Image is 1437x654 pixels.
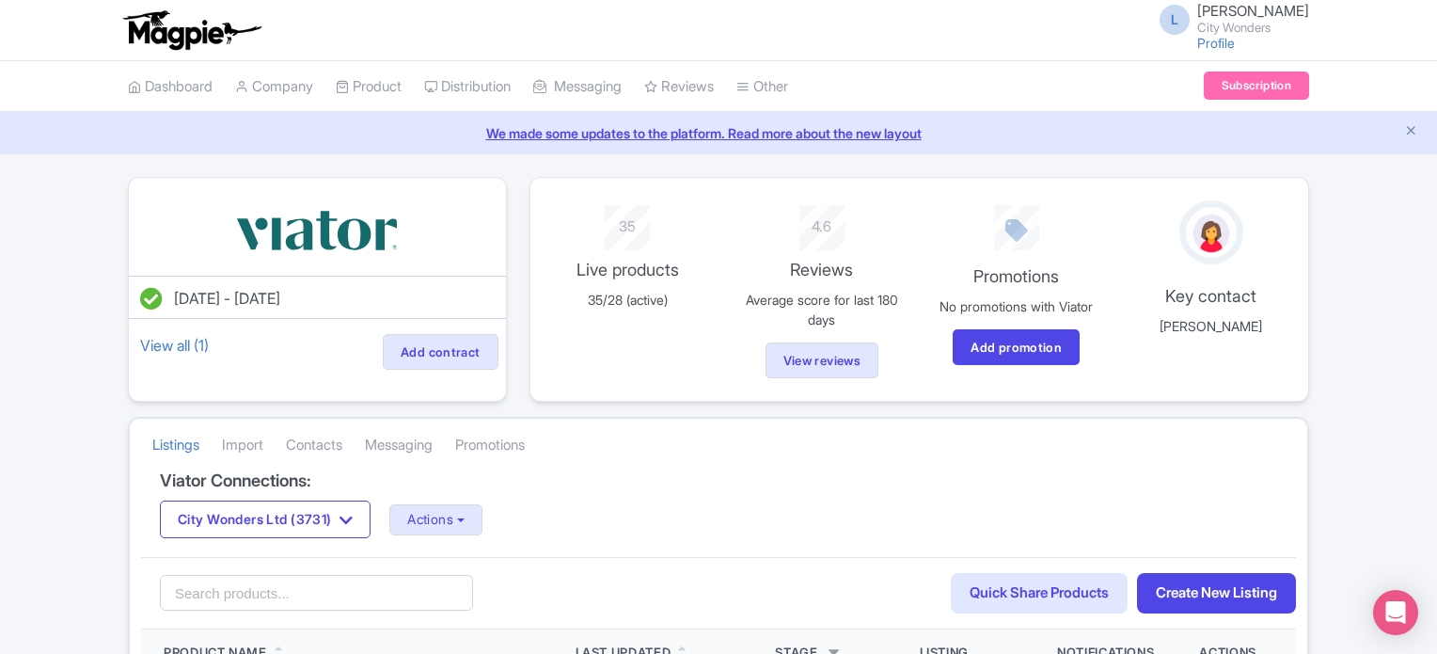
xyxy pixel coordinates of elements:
[1148,4,1309,34] a: L [PERSON_NAME] City Wonders
[542,205,714,238] div: 35
[152,420,199,471] a: Listings
[930,296,1102,316] p: No promotions with Viator
[1197,2,1309,20] span: [PERSON_NAME]
[389,504,482,535] button: Actions
[118,9,264,51] img: logo-ab69f6fb50320c5b225c76a69d11143b.png
[736,61,788,113] a: Other
[136,332,213,359] a: View all (1)
[766,343,879,378] a: View reviews
[644,61,714,113] a: Reviews
[533,61,622,113] a: Messaging
[542,290,714,310] p: 35/28 (active)
[160,575,473,611] input: Search products...
[951,573,1128,614] a: Quick Share Products
[11,123,1426,143] a: We made some updates to the platform. Read more about the new layout
[336,61,402,113] a: Product
[542,257,714,282] p: Live products
[953,329,1080,365] a: Add promotion
[735,257,908,282] p: Reviews
[1204,72,1309,100] a: Subscription
[735,205,908,238] div: 4.6
[424,61,511,113] a: Distribution
[735,290,908,329] p: Average score for last 180 days
[1137,573,1296,614] a: Create New Listing
[1160,5,1190,35] span: L
[1373,590,1418,635] div: Open Intercom Messenger
[365,420,433,471] a: Messaging
[286,420,342,471] a: Contacts
[160,471,1277,490] h4: Viator Connections:
[174,289,280,308] span: [DATE] - [DATE]
[1197,22,1309,34] small: City Wonders
[930,263,1102,289] p: Promotions
[455,420,525,471] a: Promotions
[160,501,371,538] button: City Wonders Ltd (3731)
[1190,211,1233,256] img: avatar_key_member-9c1dde93af8b07d7383eb8b5fb890c87.png
[128,61,213,113] a: Dashboard
[1125,316,1297,336] p: [PERSON_NAME]
[235,61,313,113] a: Company
[383,334,498,370] a: Add contract
[1125,283,1297,309] p: Key contact
[1404,121,1418,143] button: Close announcement
[222,420,263,471] a: Import
[232,200,402,261] img: vbqrramwp3xkpi4ekcjz.svg
[1197,35,1235,51] a: Profile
